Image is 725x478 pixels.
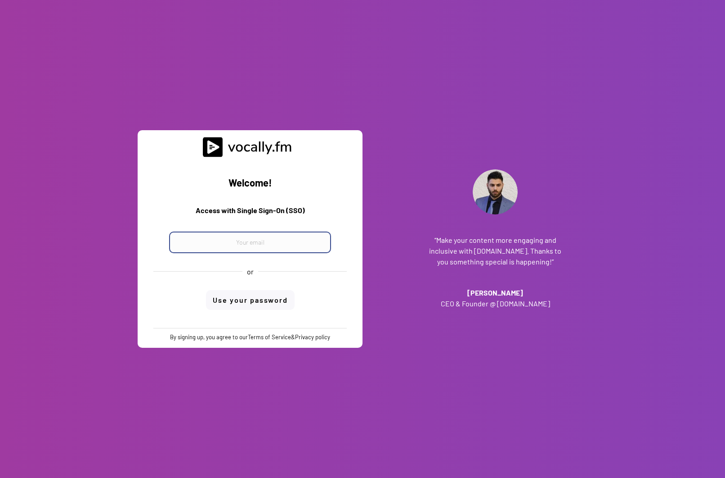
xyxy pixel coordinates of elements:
img: vocally%20logo.svg [203,137,297,157]
h2: Welcome! [144,175,356,191]
div: or [247,267,254,277]
a: Terms of Service [248,333,291,341]
div: By signing up, you agree to our & [170,333,330,341]
h3: “Make your content more engaging and inclusive with [DOMAIN_NAME]. Thanks to you something specia... [428,235,563,267]
button: Use your password [206,290,295,310]
h3: CEO & Founder @ [DOMAIN_NAME] [428,298,563,309]
h3: [PERSON_NAME] [428,287,563,298]
img: Addante_Profile.png [473,169,518,214]
a: Privacy policy [295,333,330,341]
input: Your email [169,232,331,253]
h3: Access with Single Sign-On (SSO) [144,205,356,221]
